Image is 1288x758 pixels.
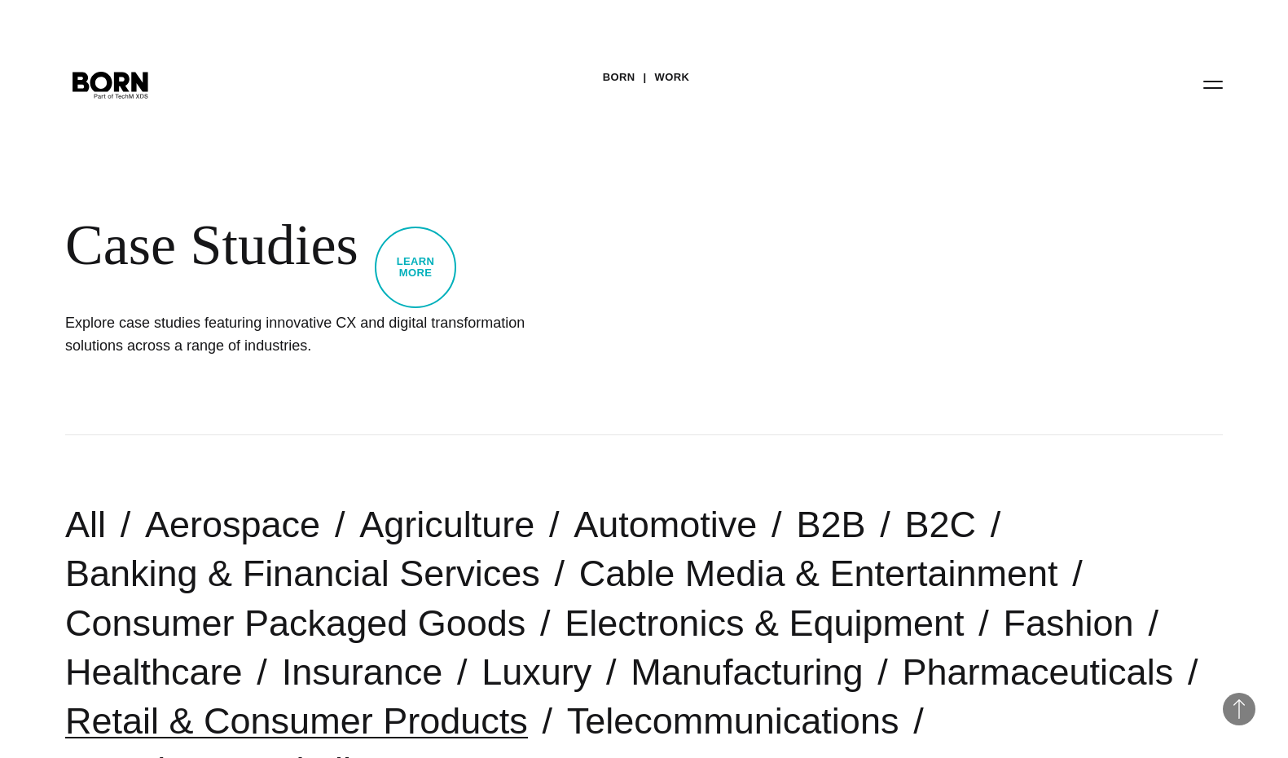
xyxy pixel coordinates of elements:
[655,65,690,90] a: Work
[796,504,865,545] a: B2B
[359,504,534,545] a: Agriculture
[65,553,540,594] a: Banking & Financial Services
[903,651,1174,693] a: Pharmaceuticals
[145,504,320,545] a: Aerospace
[65,700,528,742] a: Retail & Consumer Products
[65,602,525,644] a: Consumer Packaged Goods
[904,504,976,545] a: B2C
[565,602,964,644] a: Electronics & Equipment
[65,311,554,357] h1: Explore case studies featuring innovative CX and digital transformation solutions across a range ...
[574,504,757,545] a: Automotive
[65,212,994,279] div: Case Studies
[579,553,1058,594] a: Cable Media & Entertainment
[282,651,443,693] a: Insurance
[1223,693,1255,725] button: Back to Top
[603,65,635,90] a: BORN
[567,700,899,742] a: Telecommunications
[631,651,863,693] a: Manufacturing
[65,651,243,693] a: Healthcare
[1193,67,1233,101] button: Open
[1004,602,1134,644] a: Fashion
[481,651,591,693] a: Luxury
[65,504,106,545] a: All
